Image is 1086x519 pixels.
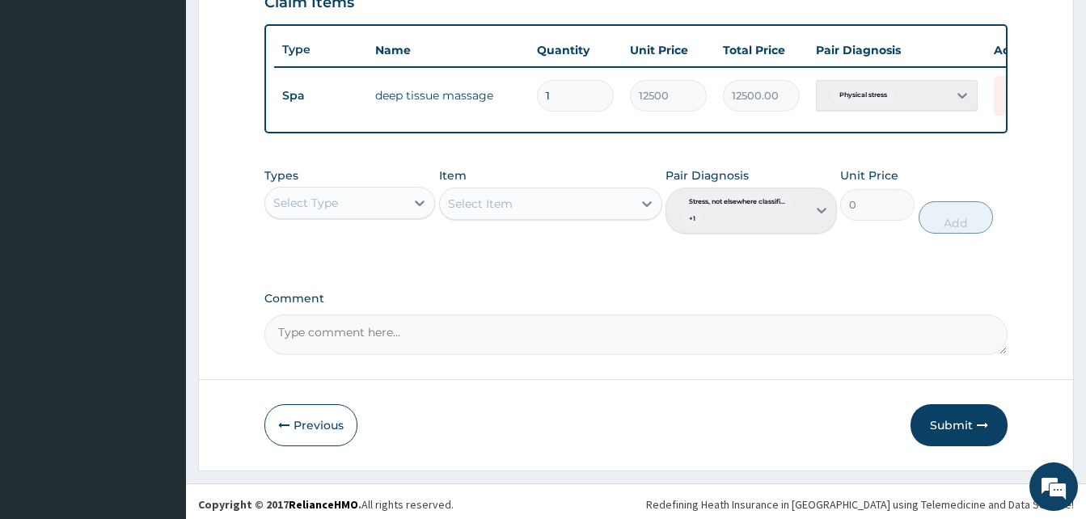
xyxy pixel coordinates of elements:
[986,34,1067,66] th: Actions
[274,81,367,111] td: Spa
[666,167,749,184] label: Pair Diagnosis
[840,167,898,184] label: Unit Price
[439,167,467,184] label: Item
[367,79,529,112] td: deep tissue massage
[198,497,361,512] strong: Copyright © 2017 .
[919,201,993,234] button: Add
[94,156,223,319] span: We're online!
[367,34,529,66] th: Name
[273,195,338,211] div: Select Type
[622,34,715,66] th: Unit Price
[289,497,358,512] a: RelianceHMO
[274,35,367,65] th: Type
[84,91,272,112] div: Chat with us now
[646,496,1074,513] div: Redefining Heath Insurance in [GEOGRAPHIC_DATA] using Telemedicine and Data Science!
[30,81,65,121] img: d_794563401_company_1708531726252_794563401
[265,8,304,47] div: Minimize live chat window
[264,404,357,446] button: Previous
[8,347,308,403] textarea: Type your message and hit 'Enter'
[529,34,622,66] th: Quantity
[264,169,298,183] label: Types
[264,292,1008,306] label: Comment
[808,34,986,66] th: Pair Diagnosis
[715,34,808,66] th: Total Price
[911,404,1008,446] button: Submit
